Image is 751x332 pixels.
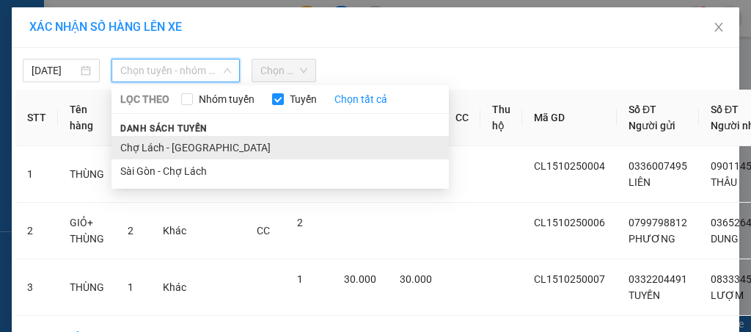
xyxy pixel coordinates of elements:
[151,203,198,259] td: Khác
[11,79,34,94] span: CR :
[711,233,739,245] span: DUNG
[534,273,605,285] span: CL1510250007
[713,21,725,33] span: close
[140,48,266,68] div: 0833345333
[480,90,522,146] th: Thu hộ
[629,233,675,245] span: PHƯƠNG
[698,7,739,48] button: Close
[534,217,605,228] span: CL1510250006
[120,59,231,82] span: Chọn tuyến - nhóm tuyến
[522,90,617,146] th: Mã GD
[223,66,232,75] span: down
[193,91,260,107] span: Nhóm tuyến
[629,160,687,172] span: 0336007495
[12,14,35,29] span: Gửi:
[111,122,216,135] span: Danh sách tuyến
[12,104,266,122] div: Tên hàng: THÙNG ( : 1 )
[260,59,307,82] span: Chọn chuyến
[11,77,132,95] div: 30.000
[58,259,116,316] td: THÙNG
[15,259,58,316] td: 3
[344,273,376,285] span: 30.000
[58,90,116,146] th: Tên hàng
[711,289,744,301] span: LƯỢM
[629,273,687,285] span: 0332204491
[629,120,675,131] span: Người gửi
[32,62,78,79] input: 15/10/2025
[12,30,130,48] div: TUYỀN
[629,176,651,188] span: LIÊN
[15,203,58,259] td: 2
[629,104,656,115] span: Số ĐT
[711,176,737,188] span: THÂU
[140,12,266,30] div: Sài Gòn
[534,160,605,172] span: CL1510250004
[151,259,198,316] td: Khác
[128,225,133,237] span: 2
[297,273,303,285] span: 1
[629,289,660,301] span: TUYỀN
[15,90,58,146] th: STT
[120,91,169,107] span: LỌC THEO
[128,281,133,293] span: 1
[334,91,387,107] a: Chọn tất cả
[29,20,182,34] span: XÁC NHẬN SỐ HÀNG LÊN XE
[284,91,323,107] span: Tuyến
[58,203,116,259] td: GIỎ+ THÙNG
[629,217,687,228] span: 0799798812
[140,14,175,29] span: Nhận:
[444,90,480,146] th: CC
[711,104,739,115] span: Số ĐT
[15,146,58,203] td: 1
[140,30,266,48] div: LƯỢM
[297,217,303,228] span: 2
[58,146,116,203] td: THÙNG
[400,273,432,285] span: 30.000
[111,159,449,183] li: Sài Gòn - Chợ Lách
[12,12,130,30] div: Chợ Lách
[111,136,449,159] li: Chợ Lách - [GEOGRAPHIC_DATA]
[257,225,270,237] span: CC
[12,48,130,68] div: 0332204491
[155,102,175,123] span: SL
